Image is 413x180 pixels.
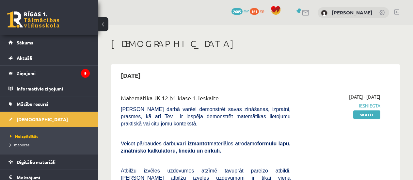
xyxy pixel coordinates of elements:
span: Iesniegta [300,102,380,109]
b: vari izmantot [177,141,209,146]
a: Digitālie materiāli [8,155,90,170]
div: Matemātika JK 12.b1 klase 1. ieskaite [121,93,291,106]
span: Sākums [17,40,33,45]
i: 9 [81,69,90,78]
img: Rūta Nora Bengere [321,10,327,16]
a: Mācību resursi [8,96,90,111]
a: Skatīt [353,110,380,119]
a: Izlabotās [10,142,91,148]
span: Aktuāli [17,55,32,61]
a: Neizpildītās [10,133,91,139]
span: [PERSON_NAME] darbā varēsi demonstrēt savas zināšanas, izpratni, prasmes, kā arī Tev ir iespēja d... [121,106,291,126]
span: Neizpildītās [10,134,38,139]
span: 2605 [231,8,243,15]
span: mP [244,8,249,13]
a: Informatīvie ziņojumi [8,81,90,96]
a: [PERSON_NAME] [332,9,373,16]
b: formulu lapu, zinātnisko kalkulatoru, lineālu un cirkuli. [121,141,291,154]
span: Digitālie materiāli [17,159,56,165]
span: [DATE] - [DATE] [349,93,380,100]
a: 161 xp [250,8,267,13]
a: Rīgas 1. Tālmācības vidusskola [7,11,59,28]
a: Aktuāli [8,50,90,65]
span: xp [260,8,264,13]
span: Izlabotās [10,142,29,147]
a: Sākums [8,35,90,50]
span: Mācību resursi [17,101,48,107]
h1: [DEMOGRAPHIC_DATA] [111,38,400,49]
legend: Informatīvie ziņojumi [17,81,90,96]
h2: [DATE] [114,68,147,83]
span: 161 [250,8,259,15]
a: 2605 mP [231,8,249,13]
a: [DEMOGRAPHIC_DATA] [8,112,90,127]
span: Veicot pārbaudes darbu materiālos atrodamo [121,141,291,154]
a: Ziņojumi9 [8,66,90,81]
legend: Ziņojumi [17,66,90,81]
span: [DEMOGRAPHIC_DATA] [17,116,68,122]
